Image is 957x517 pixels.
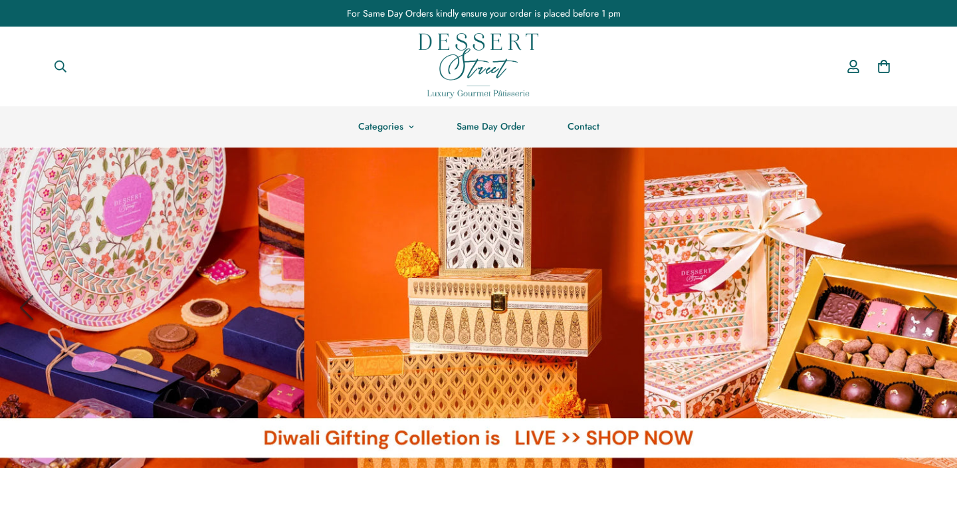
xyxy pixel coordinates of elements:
a: Same Day Order [435,106,546,147]
img: Dessert Street [419,33,538,98]
a: Account [838,47,869,86]
button: Search [43,52,78,81]
a: Categories [337,106,435,147]
a: Contact [546,106,621,147]
a: Dessert Street [419,27,538,106]
button: Next [904,281,957,334]
a: 0 [869,51,899,82]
